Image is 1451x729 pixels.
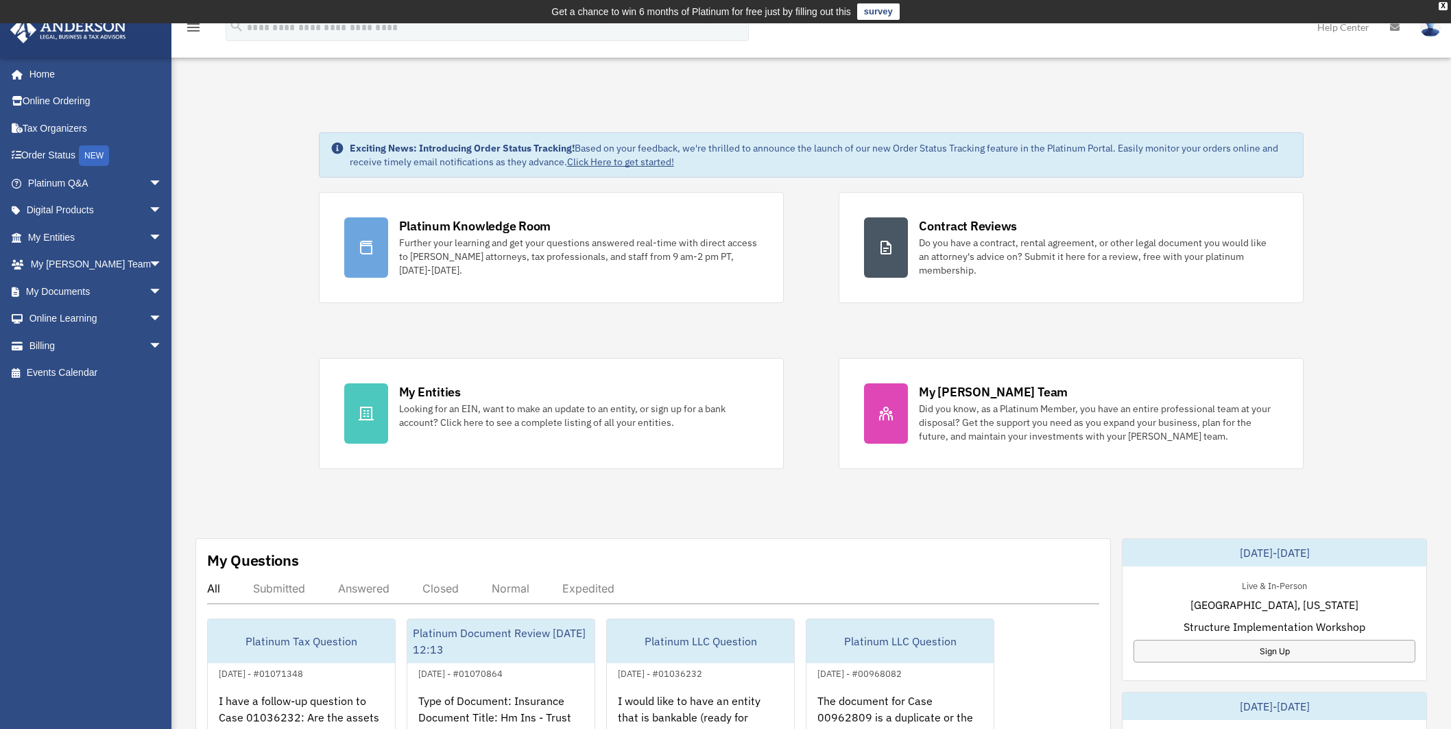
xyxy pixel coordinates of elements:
a: Sign Up [1134,640,1415,662]
div: [DATE] - #01071348 [208,665,314,680]
i: search [229,19,244,34]
span: Structure Implementation Workshop [1184,619,1365,635]
div: Platinum Knowledge Room [399,217,551,235]
div: Live & In-Person [1231,577,1318,592]
div: Platinum LLC Question [806,619,994,663]
span: arrow_drop_down [149,278,176,306]
a: Platinum Q&Aarrow_drop_down [10,169,183,197]
a: survey [857,3,900,20]
img: Anderson Advisors Platinum Portal [6,16,130,43]
a: My Documentsarrow_drop_down [10,278,183,305]
span: [GEOGRAPHIC_DATA], [US_STATE] [1190,597,1358,613]
a: Order StatusNEW [10,142,183,170]
span: arrow_drop_down [149,224,176,252]
img: User Pic [1420,17,1441,37]
a: Online Ordering [10,88,183,115]
div: Platinum Document Review [DATE] 12:13 [407,619,595,663]
div: NEW [79,145,109,166]
div: [DATE]-[DATE] [1123,539,1426,566]
div: All [207,582,220,595]
span: arrow_drop_down [149,332,176,360]
span: arrow_drop_down [149,305,176,333]
a: Events Calendar [10,359,183,387]
div: Based on your feedback, we're thrilled to announce the launch of our new Order Status Tracking fe... [350,141,1293,169]
div: Looking for an EIN, want to make an update to an entity, or sign up for a bank account? Click her... [399,402,758,429]
div: Platinum Tax Question [208,619,395,663]
a: Home [10,60,176,88]
a: My Entities Looking for an EIN, want to make an update to an entity, or sign up for a bank accoun... [319,358,784,469]
div: Closed [422,582,459,595]
div: Normal [492,582,529,595]
a: My [PERSON_NAME] Teamarrow_drop_down [10,251,183,278]
div: close [1439,2,1448,10]
span: arrow_drop_down [149,197,176,225]
div: My Questions [207,550,299,571]
div: [DATE] - #01070864 [407,665,514,680]
a: My [PERSON_NAME] Team Did you know, as a Platinum Member, you have an entire professional team at... [839,358,1304,469]
a: My Entitiesarrow_drop_down [10,224,183,251]
div: Contract Reviews [919,217,1017,235]
a: Billingarrow_drop_down [10,332,183,359]
div: Did you know, as a Platinum Member, you have an entire professional team at your disposal? Get th... [919,402,1278,443]
div: My [PERSON_NAME] Team [919,383,1068,401]
div: Submitted [253,582,305,595]
div: Platinum LLC Question [607,619,794,663]
a: Contract Reviews Do you have a contract, rental agreement, or other legal document you would like... [839,192,1304,303]
span: arrow_drop_down [149,251,176,279]
a: Tax Organizers [10,115,183,142]
div: Further your learning and get your questions answered real-time with direct access to [PERSON_NAM... [399,236,758,277]
strong: Exciting News: Introducing Order Status Tracking! [350,142,575,154]
a: Click Here to get started! [567,156,674,168]
a: Platinum Knowledge Room Further your learning and get your questions answered real-time with dire... [319,192,784,303]
div: Answered [338,582,389,595]
a: Online Learningarrow_drop_down [10,305,183,333]
a: menu [185,24,202,36]
span: arrow_drop_down [149,169,176,198]
i: menu [185,19,202,36]
div: [DATE]-[DATE] [1123,693,1426,720]
a: Digital Productsarrow_drop_down [10,197,183,224]
div: [DATE] - #01036232 [607,665,713,680]
div: Do you have a contract, rental agreement, or other legal document you would like an attorney's ad... [919,236,1278,277]
div: Expedited [562,582,614,595]
div: [DATE] - #00968082 [806,665,913,680]
div: Get a chance to win 6 months of Platinum for free just by filling out this [551,3,851,20]
div: My Entities [399,383,461,401]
